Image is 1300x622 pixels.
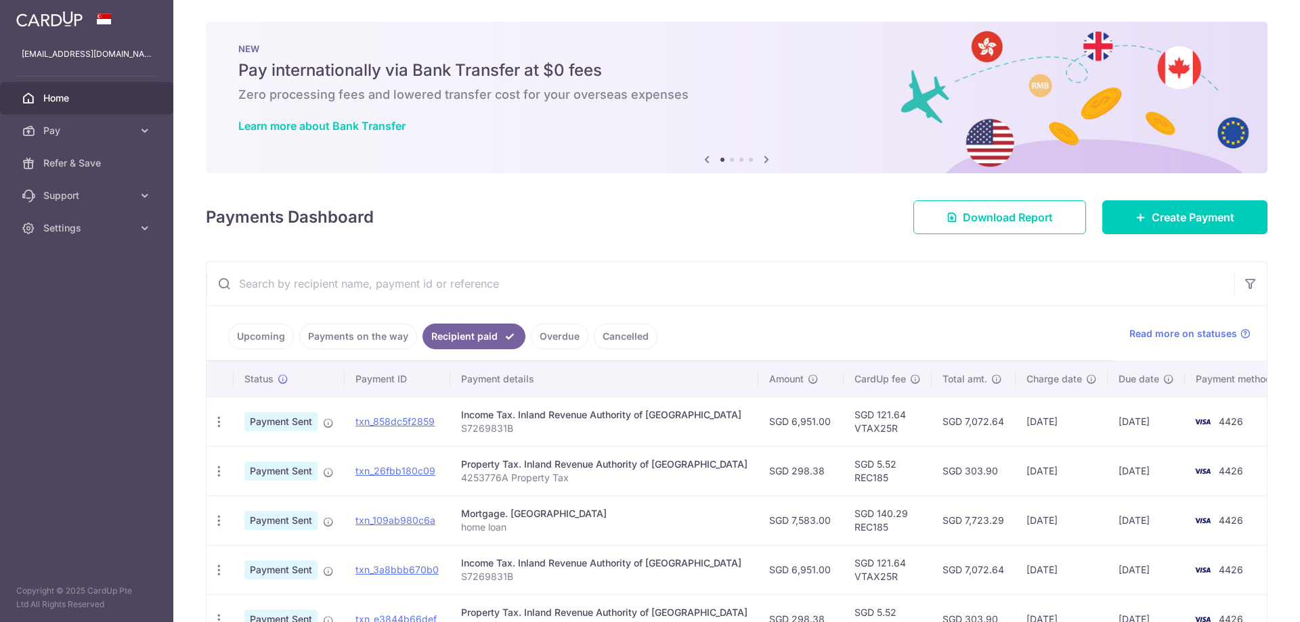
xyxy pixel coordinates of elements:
span: Payment Sent [244,412,318,431]
a: Payments on the way [299,324,417,349]
span: CardUp fee [854,372,906,386]
a: Read more on statuses [1129,327,1251,340]
span: Read more on statuses [1129,327,1237,340]
a: Overdue [531,324,588,349]
iframe: 打开一个小组件，您可以在其中找到更多信息 [1216,581,1286,615]
td: [DATE] [1108,545,1185,594]
td: [DATE] [1016,397,1108,446]
div: Property Tax. Inland Revenue Authority of [GEOGRAPHIC_DATA] [461,458,747,471]
span: Charge date [1026,372,1082,386]
th: Payment ID [345,361,450,397]
th: Payment method [1185,361,1288,397]
p: home loan [461,520,747,534]
div: Property Tax. Inland Revenue Authority of [GEOGRAPHIC_DATA] [461,606,747,619]
span: Create Payment [1152,209,1234,225]
span: Refer & Save [43,156,133,170]
span: Settings [43,221,133,235]
td: [DATE] [1108,495,1185,545]
span: Support [43,189,133,202]
td: SGD 7,723.29 [932,495,1016,545]
span: 4426 [1219,465,1243,476]
span: Payment Sent [244,511,318,530]
a: Learn more about Bank Transfer [238,119,406,133]
span: Payment Sent [244,462,318,481]
p: NEW [238,43,1235,54]
a: Create Payment [1102,200,1267,234]
a: txn_858dc5f2859 [355,416,435,427]
img: Bank Card [1189,562,1216,578]
span: 4426 [1219,416,1243,427]
img: Bank Card [1189,463,1216,479]
img: Bank Card [1189,414,1216,430]
h5: Pay internationally via Bank Transfer at $0 fees [238,60,1235,81]
a: Cancelled [594,324,657,349]
h4: Payments Dashboard [206,205,374,229]
td: SGD 298.38 [758,446,844,495]
p: 4253776A Property Tax [461,471,747,485]
a: Download Report [913,200,1086,234]
td: SGD 6,951.00 [758,545,844,594]
span: Payment Sent [244,560,318,579]
a: Upcoming [228,324,294,349]
a: txn_26fbb180c09 [355,465,435,476]
div: Income Tax. Inland Revenue Authority of [GEOGRAPHIC_DATA] [461,556,747,570]
td: SGD 7,583.00 [758,495,844,545]
td: [DATE] [1108,397,1185,446]
span: Status [244,372,274,386]
td: SGD 6,951.00 [758,397,844,446]
td: SGD 5.52 REC185 [844,446,932,495]
input: Search by recipient name, payment id or reference [207,262,1234,305]
td: SGD 121.64 VTAX25R [844,545,932,594]
td: [DATE] [1108,446,1185,495]
td: [DATE] [1016,446,1108,495]
span: Home [43,91,133,105]
img: Bank Card [1189,512,1216,529]
span: 4426 [1219,514,1243,526]
div: Income Tax. Inland Revenue Authority of [GEOGRAPHIC_DATA] [461,408,747,422]
p: [EMAIL_ADDRESS][DOMAIN_NAME] [22,47,152,61]
span: Pay [43,124,133,137]
span: Download Report [963,209,1053,225]
p: S7269831B [461,422,747,435]
img: CardUp [16,11,83,27]
span: Amount [769,372,804,386]
td: SGD 7,072.64 [932,397,1016,446]
td: SGD 303.90 [932,446,1016,495]
span: Total amt. [942,372,987,386]
a: Recipient paid [422,324,525,349]
td: [DATE] [1016,495,1108,545]
span: 4426 [1219,564,1243,575]
p: S7269831B [461,570,747,583]
a: txn_3a8bbb670b0 [355,564,439,575]
td: SGD 140.29 REC185 [844,495,932,545]
span: Due date [1119,372,1159,386]
td: SGD 121.64 VTAX25R [844,397,932,446]
a: txn_109ab980c6a [355,514,435,526]
h6: Zero processing fees and lowered transfer cost for your overseas expenses [238,87,1235,103]
div: Mortgage. [GEOGRAPHIC_DATA] [461,507,747,520]
td: SGD 7,072.64 [932,545,1016,594]
img: Bank transfer banner [206,22,1267,173]
th: Payment details [450,361,758,397]
td: [DATE] [1016,545,1108,594]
